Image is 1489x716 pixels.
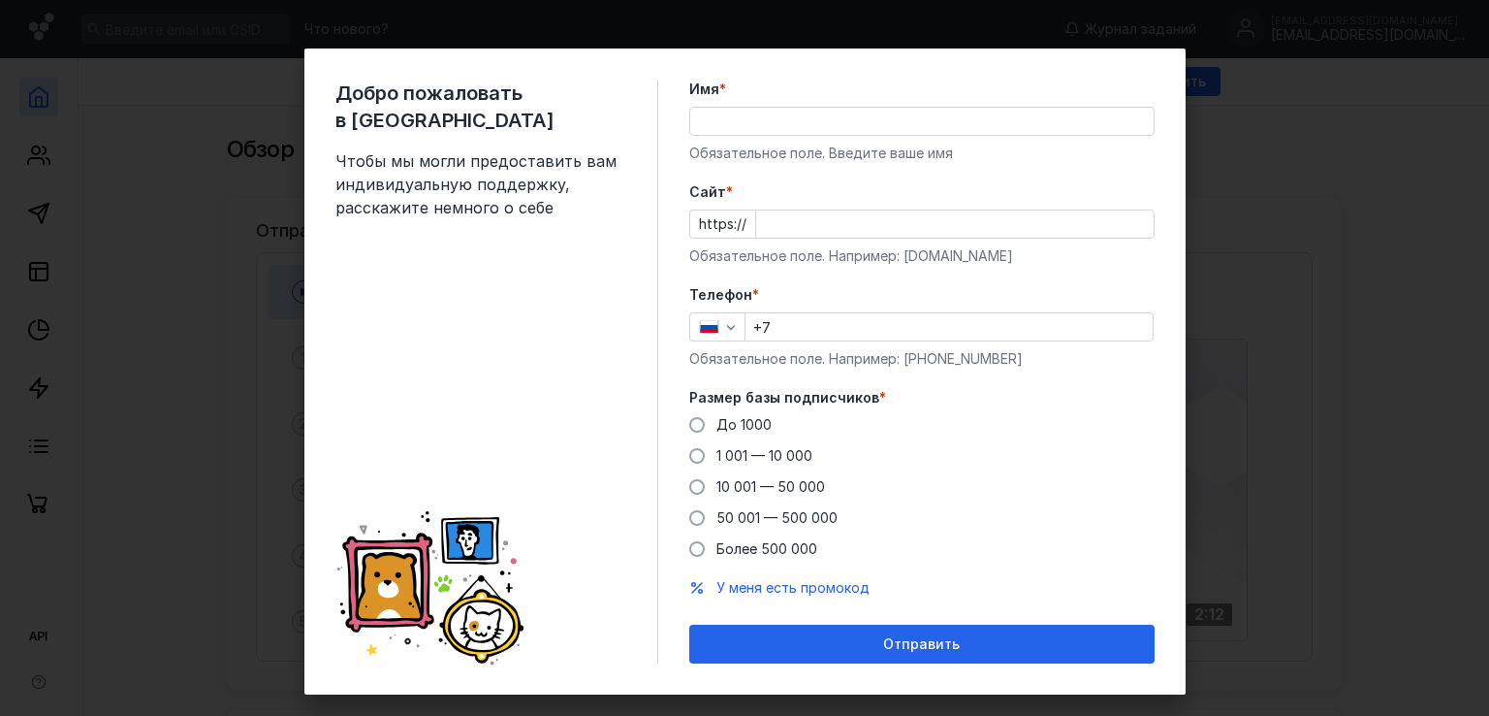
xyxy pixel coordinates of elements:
[716,578,870,598] button: У меня есть промокод
[716,416,772,433] span: До 1000
[716,509,838,526] span: 50 001 — 500 000
[716,478,825,495] span: 10 001 — 50 000
[689,246,1155,266] div: Обязательное поле. Например: [DOMAIN_NAME]
[689,80,719,99] span: Имя
[883,636,960,653] span: Отправить
[716,447,812,464] span: 1 001 — 10 000
[716,579,870,596] span: У меня есть промокод
[689,285,752,305] span: Телефон
[335,149,626,219] span: Чтобы мы могли предоставить вам индивидуальную поддержку, расскажите немного о себе
[335,80,626,134] span: Добро пожаловать в [GEOGRAPHIC_DATA]
[689,182,726,202] span: Cайт
[689,144,1155,163] div: Обязательное поле. Введите ваше имя
[689,625,1155,664] button: Отправить
[689,388,879,407] span: Размер базы подписчиков
[689,349,1155,369] div: Обязательное поле. Например: [PHONE_NUMBER]
[716,540,817,557] span: Более 500 000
